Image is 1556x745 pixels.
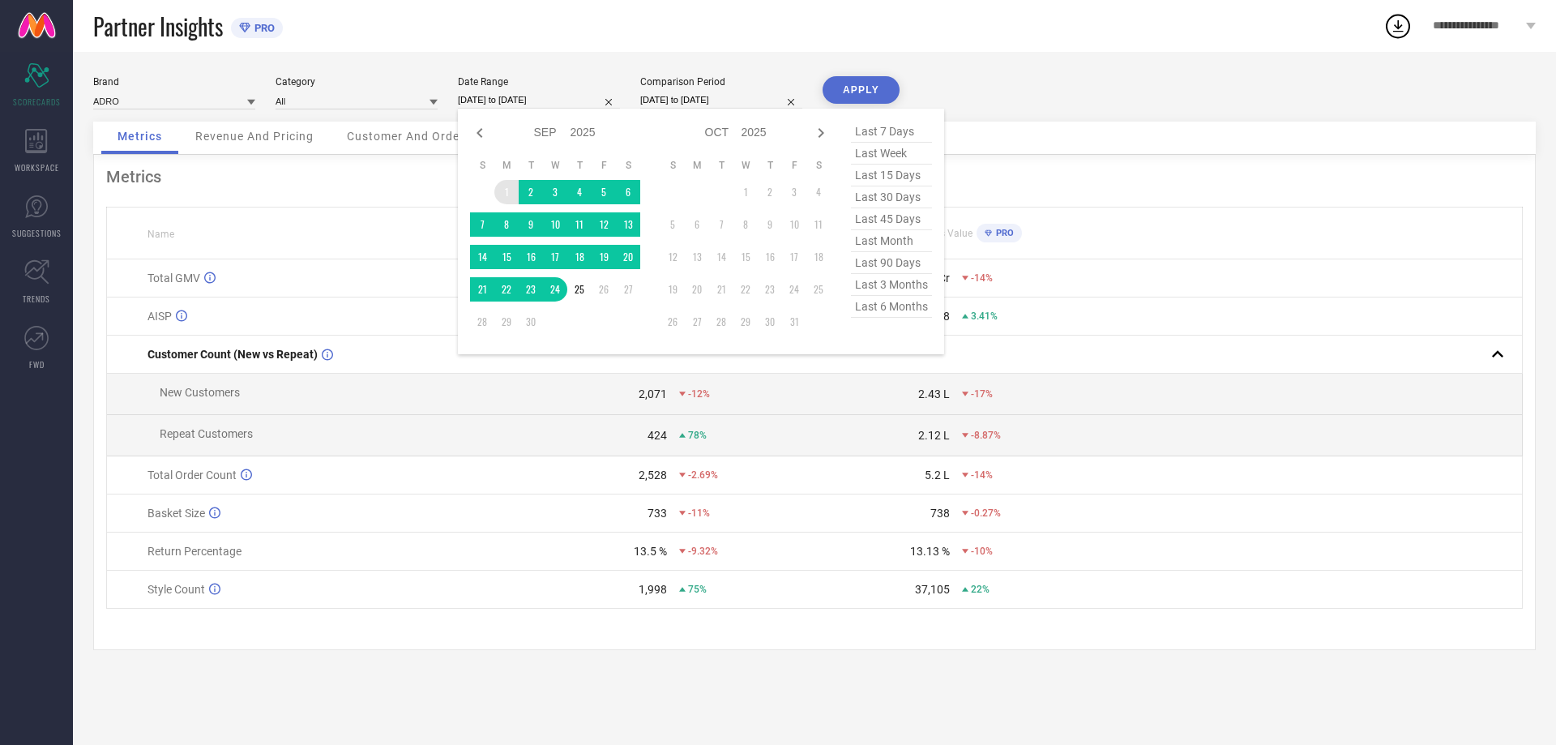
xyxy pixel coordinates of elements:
[733,180,758,204] td: Wed Oct 01 2025
[616,212,640,237] td: Sat Sep 13 2025
[758,245,782,269] td: Thu Oct 16 2025
[758,212,782,237] td: Thu Oct 09 2025
[543,245,567,269] td: Wed Sep 17 2025
[494,245,519,269] td: Mon Sep 15 2025
[688,430,707,441] span: 78%
[971,430,1001,441] span: -8.87%
[458,92,620,109] input: Select date range
[470,277,494,302] td: Sun Sep 21 2025
[758,277,782,302] td: Thu Oct 23 2025
[15,161,59,173] span: WORKSPACE
[494,159,519,172] th: Monday
[470,212,494,237] td: Sun Sep 07 2025
[494,277,519,302] td: Mon Sep 22 2025
[276,76,438,88] div: Category
[733,212,758,237] td: Wed Oct 08 2025
[851,252,932,274] span: last 90 days
[851,274,932,296] span: last 3 months
[971,272,993,284] span: -14%
[971,388,993,400] span: -17%
[688,584,707,595] span: 75%
[915,583,950,596] div: 37,105
[851,230,932,252] span: last month
[160,427,253,440] span: Repeat Customers
[494,180,519,204] td: Mon Sep 01 2025
[470,159,494,172] th: Sunday
[567,245,592,269] td: Thu Sep 18 2025
[1383,11,1413,41] div: Open download list
[458,76,620,88] div: Date Range
[709,277,733,302] td: Tue Oct 21 2025
[250,22,275,34] span: PRO
[470,310,494,334] td: Sun Sep 28 2025
[519,245,543,269] td: Tue Sep 16 2025
[519,212,543,237] td: Tue Sep 09 2025
[147,272,200,285] span: Total GMV
[971,469,993,481] span: -14%
[733,245,758,269] td: Wed Oct 15 2025
[758,180,782,204] td: Thu Oct 02 2025
[13,96,61,108] span: SCORECARDS
[639,387,667,400] div: 2,071
[616,159,640,172] th: Saturday
[782,277,806,302] td: Fri Oct 24 2025
[851,121,932,143] span: last 7 days
[12,227,62,239] span: SUGGESTIONS
[782,159,806,172] th: Friday
[971,507,1001,519] span: -0.27%
[195,130,314,143] span: Revenue And Pricing
[971,310,998,322] span: 3.41%
[147,310,172,323] span: AISP
[470,245,494,269] td: Sun Sep 14 2025
[782,310,806,334] td: Fri Oct 31 2025
[660,245,685,269] td: Sun Oct 12 2025
[688,507,710,519] span: -11%
[543,180,567,204] td: Wed Sep 03 2025
[470,123,489,143] div: Previous month
[806,245,831,269] td: Sat Oct 18 2025
[925,469,950,482] div: 5.2 L
[685,159,709,172] th: Monday
[660,310,685,334] td: Sun Oct 26 2025
[118,130,162,143] span: Metrics
[147,469,237,482] span: Total Order Count
[971,546,993,557] span: -10%
[971,584,990,595] span: 22%
[640,92,802,109] input: Select comparison period
[592,159,616,172] th: Friday
[930,507,950,520] div: 738
[567,277,592,302] td: Thu Sep 25 2025
[616,277,640,302] td: Sat Sep 27 2025
[567,159,592,172] th: Thursday
[648,507,667,520] div: 733
[660,159,685,172] th: Sunday
[648,429,667,442] div: 424
[660,212,685,237] td: Sun Oct 05 2025
[660,277,685,302] td: Sun Oct 19 2025
[147,545,242,558] span: Return Percentage
[543,159,567,172] th: Wednesday
[806,277,831,302] td: Sat Oct 25 2025
[160,386,240,399] span: New Customers
[592,245,616,269] td: Fri Sep 19 2025
[592,277,616,302] td: Fri Sep 26 2025
[782,245,806,269] td: Fri Oct 17 2025
[519,159,543,172] th: Tuesday
[639,583,667,596] div: 1,998
[782,212,806,237] td: Fri Oct 10 2025
[519,180,543,204] td: Tue Sep 02 2025
[634,545,667,558] div: 13.5 %
[733,310,758,334] td: Wed Oct 29 2025
[685,245,709,269] td: Mon Oct 13 2025
[640,76,802,88] div: Comparison Period
[93,10,223,43] span: Partner Insights
[709,245,733,269] td: Tue Oct 14 2025
[910,545,950,558] div: 13.13 %
[23,293,50,305] span: TRENDS
[106,167,1523,186] div: Metrics
[347,130,471,143] span: Customer And Orders
[616,245,640,269] td: Sat Sep 20 2025
[806,159,831,172] th: Saturday
[851,296,932,318] span: last 6 months
[709,212,733,237] td: Tue Oct 07 2025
